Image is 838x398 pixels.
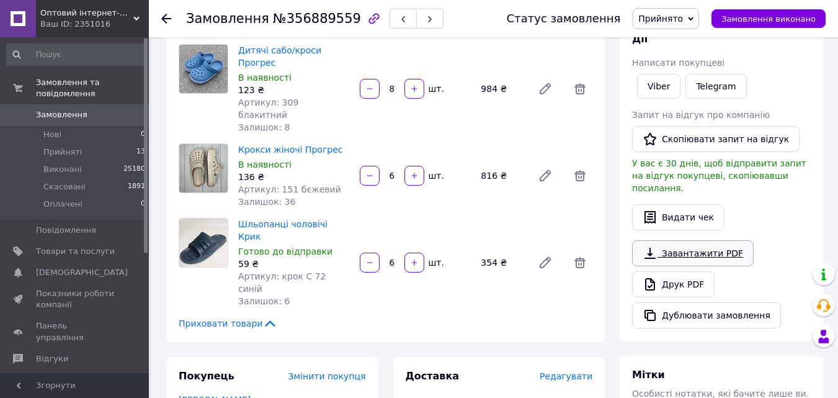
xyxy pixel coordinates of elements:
span: Виконані [43,164,82,175]
span: Залишок: 36 [238,197,295,207]
span: Скасовані [43,181,86,192]
span: 25180 [123,164,145,175]
div: шт. [426,83,445,95]
span: 13 [136,147,145,158]
span: Видалити [568,76,592,101]
div: 354 ₴ [476,254,528,271]
span: Редагувати [540,371,592,381]
span: Відгуки [36,353,68,364]
span: Прийнято [638,14,683,24]
div: 59 ₴ [238,258,350,270]
a: Telegram [685,74,746,99]
span: Мітки [632,369,665,381]
span: Замовлення та повідомлення [36,77,149,99]
span: Артикул: 309 блакитний [238,97,298,120]
span: Видалити [568,163,592,188]
span: Артикул: крок С 72 синій [238,271,326,294]
span: Змінити покупця [288,371,366,381]
span: Залишок: 8 [238,122,290,132]
span: Оптовий інтернет-магазин якісного і дешевого взуття Сланчик [40,7,133,19]
span: [DEMOGRAPHIC_DATA] [36,267,128,278]
button: Скопіювати запит на відгук [632,126,800,152]
span: Написати покупцеві [632,58,724,68]
a: Шльопанці чоловічі Крик [238,219,328,242]
img: Дитячі сабо/кроси Прогрес [179,45,228,93]
div: шт. [426,256,445,269]
img: Крокси жіночі Прогрес [179,144,228,192]
span: Приховати товари [179,317,277,330]
a: Редагувати [533,76,558,101]
div: 816 ₴ [476,167,528,184]
span: Панель управління [36,320,115,343]
span: Готово до відправки [238,246,332,256]
span: 0 [141,129,145,140]
span: В наявності [238,73,292,83]
span: 1891 [128,181,145,192]
div: Статус замовлення [507,12,621,25]
div: 123 ₴ [238,84,350,96]
div: 136 ₴ [238,171,350,183]
span: Показники роботи компанії [36,288,115,310]
div: Повернутися назад [161,12,171,25]
span: Видалити [568,250,592,275]
a: Редагувати [533,250,558,275]
a: Дитячі сабо/кроси Прогрес [238,45,321,68]
span: Покупець [179,370,234,382]
div: 984 ₴ [476,80,528,97]
div: Ваш ID: 2351016 [40,19,149,30]
span: Залишок: 6 [238,296,290,306]
span: У вас є 30 днів, щоб відправити запит на відгук покупцеві, скопіювавши посилання. [632,158,806,193]
span: Товари та послуги [36,246,115,257]
span: Запит на відгук про компанію [632,110,770,120]
button: Замовлення виконано [711,9,826,28]
input: Пошук [6,43,146,66]
span: Повідомлення [36,225,96,236]
a: Завантажити PDF [632,240,754,266]
span: №356889559 [273,11,361,26]
span: В наявності [238,160,292,170]
a: Крокси жіночі Прогрес [238,145,342,155]
button: Дублювати замовлення [632,302,781,328]
span: Доставка [406,370,460,382]
span: 0 [141,199,145,210]
span: Прийняті [43,147,82,158]
span: Замовлення виконано [721,14,816,24]
span: Артикул: 151 бєжевий [238,184,341,194]
img: Шльопанці чоловічі Крик [179,219,228,267]
a: Друк PDF [632,271,715,297]
button: Видати чек [632,204,724,230]
div: шт. [426,170,445,182]
a: Редагувати [533,163,558,188]
a: Viber [637,74,680,99]
span: Оплачені [43,199,82,210]
span: Замовлення [36,109,87,120]
span: Замовлення [186,11,269,26]
span: Нові [43,129,61,140]
span: Дії [632,33,648,45]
